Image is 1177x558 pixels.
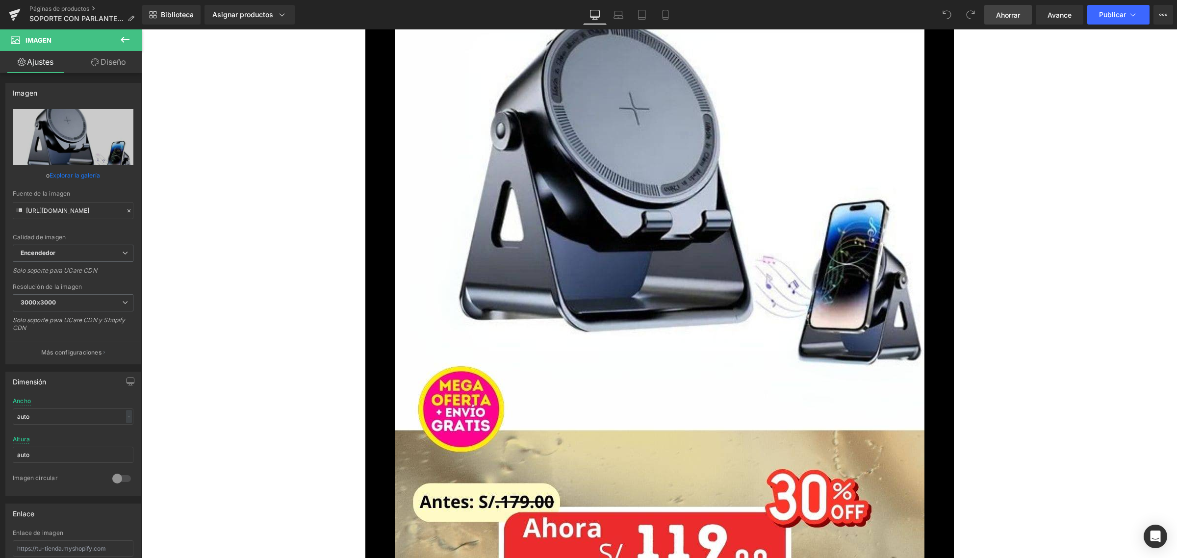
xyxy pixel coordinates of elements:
[21,299,56,306] font: 3000x3000
[13,202,133,219] input: Enlace
[161,10,194,19] font: Biblioteca
[13,378,47,386] font: Dimensión
[73,51,144,73] a: Diseño
[1144,525,1167,548] div: Abrir Intercom Messenger
[212,10,273,19] font: Asignar productos
[128,413,130,420] font: -
[13,397,31,405] font: Ancho
[21,249,55,256] font: Encendedor
[13,435,30,443] font: Altura
[13,540,133,557] input: https://tu-tienda.myshopify.com
[630,5,654,25] a: Tableta
[13,509,34,518] font: Enlace
[654,5,677,25] a: Móvil
[13,190,70,197] font: Fuente de la imagen
[50,172,100,179] font: Explorar la galería
[41,349,102,356] font: Más configuraciones
[29,5,142,13] a: Páginas de productos
[13,233,66,241] font: Calidad de imagen
[1153,5,1173,25] button: Más
[142,5,201,25] a: Nueva Biblioteca
[996,11,1020,19] font: Ahorrar
[46,172,50,179] font: o
[101,57,126,67] font: Diseño
[1048,11,1072,19] font: Avance
[13,474,58,482] font: Imagen circular
[937,5,957,25] button: Deshacer
[583,5,607,25] a: De oficina
[13,447,133,463] input: auto
[13,316,126,331] font: Solo soporte para UCare CDN y Shopify CDN
[13,529,63,536] font: Enlace de imagen
[13,267,97,274] font: Solo soporte para UCare CDN
[27,57,53,67] font: Ajustes
[1036,5,1083,25] a: Avance
[6,341,140,364] button: Más configuraciones
[29,14,214,23] font: SOPORTE CON PARLANTE - INDUCCIÓN INALÁMBRICA
[13,408,133,425] input: auto
[1087,5,1150,25] button: Publicar
[26,36,51,44] font: Imagen
[13,283,82,290] font: Resolución de la imagen
[961,5,980,25] button: Rehacer
[1099,10,1126,19] font: Publicar
[607,5,630,25] a: Computadora portátil
[29,5,89,12] font: Páginas de productos
[13,89,37,97] font: Imagen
